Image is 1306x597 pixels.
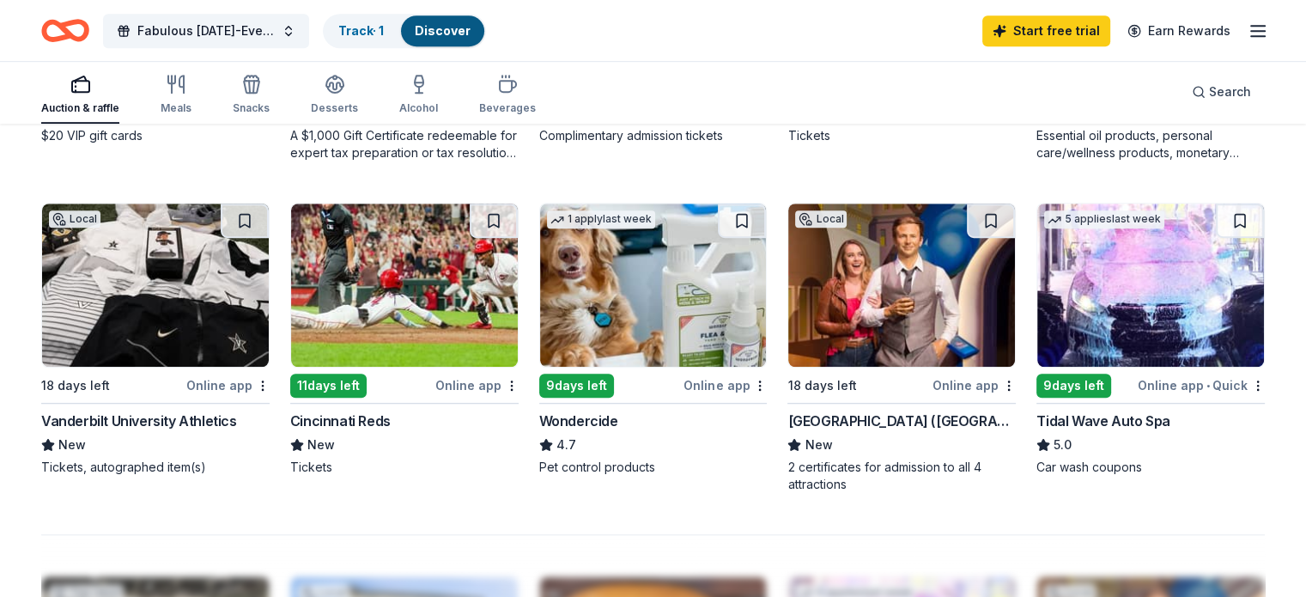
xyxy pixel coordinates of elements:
[41,459,270,476] div: Tickets, autographed item(s)
[137,21,275,41] span: Fabulous [DATE]-Every Week
[805,435,832,455] span: New
[539,411,618,431] div: Wondercide
[787,375,856,396] div: 18 days left
[479,67,536,124] button: Beverages
[1036,459,1265,476] div: Car wash coupons
[290,374,367,398] div: 11 days left
[1036,374,1111,398] div: 9 days left
[1178,75,1265,109] button: Search
[787,459,1016,493] div: 2 certificates for admission to all 4 attractions
[479,101,536,115] div: Beverages
[186,375,270,396] div: Online app
[290,459,519,476] div: Tickets
[683,375,767,396] div: Online app
[539,127,768,144] div: Complimentary admission tickets
[1209,82,1251,102] span: Search
[787,411,1016,431] div: [GEOGRAPHIC_DATA] ([GEOGRAPHIC_DATA])
[1117,15,1241,46] a: Earn Rewards
[932,375,1016,396] div: Online app
[291,204,518,367] img: Image for Cincinnati Reds
[41,10,89,51] a: Home
[233,67,270,124] button: Snacks
[338,23,384,38] a: Track· 1
[290,203,519,476] a: Image for Cincinnati Reds11days leftOnline appCincinnati RedsNewTickets
[41,203,270,476] a: Image for Vanderbilt University AthleticsLocal18 days leftOnline appVanderbilt University Athleti...
[787,127,1016,144] div: Tickets
[41,375,110,396] div: 18 days left
[103,14,309,48] button: Fabulous [DATE]-Every Week
[556,435,576,455] span: 4.7
[540,204,767,367] img: Image for Wondercide
[311,101,358,115] div: Desserts
[982,15,1110,46] a: Start free trial
[1036,411,1169,431] div: Tidal Wave Auto Spa
[1054,435,1072,455] span: 5.0
[290,127,519,161] div: A $1,000 Gift Certificate redeemable for expert tax preparation or tax resolution services—recipi...
[399,101,438,115] div: Alcohol
[539,203,768,476] a: Image for Wondercide1 applylast week9days leftOnline appWondercide4.7Pet control products
[547,210,655,228] div: 1 apply last week
[1036,127,1265,161] div: Essential oil products, personal care/wellness products, monetary donations
[1206,379,1210,393] span: •
[161,67,191,124] button: Meals
[1138,375,1265,396] div: Online app Quick
[1036,203,1265,476] a: Image for Tidal Wave Auto Spa5 applieslast week9days leftOnline app•QuickTidal Wave Auto Spa5.0Ca...
[1037,204,1264,367] img: Image for Tidal Wave Auto Spa
[41,67,119,124] button: Auction & raffle
[42,204,269,367] img: Image for Vanderbilt University Athletics
[415,23,471,38] a: Discover
[233,101,270,115] div: Snacks
[290,411,391,431] div: Cincinnati Reds
[399,67,438,124] button: Alcohol
[788,204,1015,367] img: Image for Hollywood Wax Museum (Pigeon Forge)
[1044,210,1164,228] div: 5 applies last week
[41,101,119,115] div: Auction & raffle
[539,374,614,398] div: 9 days left
[435,375,519,396] div: Online app
[539,459,768,476] div: Pet control products
[161,101,191,115] div: Meals
[307,435,335,455] span: New
[311,67,358,124] button: Desserts
[41,411,237,431] div: Vanderbilt University Athletics
[795,210,847,228] div: Local
[787,203,1016,493] a: Image for Hollywood Wax Museum (Pigeon Forge)Local18 days leftOnline app[GEOGRAPHIC_DATA] ([GEOGR...
[41,127,270,144] div: $20 VIP gift cards
[58,435,86,455] span: New
[323,14,486,48] button: Track· 1Discover
[49,210,100,228] div: Local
